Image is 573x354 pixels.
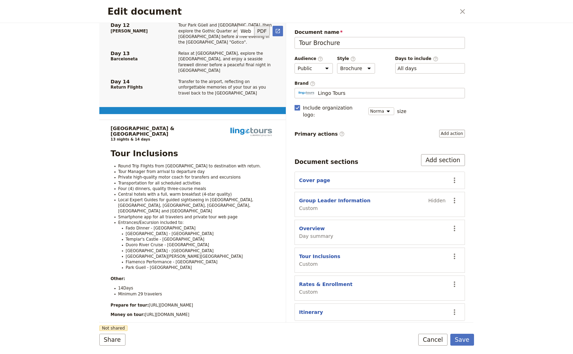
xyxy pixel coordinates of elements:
span: Document name [295,29,465,36]
span: Templar's Castle - [GEOGRAPHIC_DATA] [125,237,204,242]
span: Four (4) dinners, quality three-course meals [118,186,206,191]
select: Style​ [337,63,375,74]
span: Custom [299,205,370,212]
strong: Other: [110,277,125,281]
strong: Money on tour: [110,312,145,317]
span: Day 13 [110,51,163,56]
button: PDF [254,26,270,36]
button: Open full preview [273,26,283,36]
span: Park Guell - [GEOGRAPHIC_DATA] [125,265,192,270]
span: ​ [310,81,315,86]
strong: Prepare for tour: [110,303,148,307]
button: Close dialog [457,6,468,17]
span: Local Expert Guides for guided sightseeing in [GEOGRAPHIC_DATA], [GEOGRAPHIC_DATA], [GEOGRAPHIC_D... [118,197,254,213]
span: size [397,108,406,115]
span: Day 12 [110,22,163,28]
h1: [GEOGRAPHIC_DATA] & [GEOGRAPHIC_DATA] [110,126,216,137]
img: Lingo Tours logo [228,126,274,138]
span: Custom [299,261,340,268]
span: Minimum 29 travelers [118,292,162,296]
span: Style [337,56,375,62]
span: Entrances/Excursion included to: [118,220,183,225]
span: [URL][DOMAIN_NAME] [145,312,189,317]
span: ​ [433,56,438,61]
div: Transfer to the airport,​ reflecting on unforgettable memories of your tour as you travel back to... [163,73,274,96]
button: Tour Inclusions [299,253,340,260]
button: Web [237,26,254,36]
button: Actions [449,174,460,186]
span: Central hotels with a full, warm breakfast (4-star quality) [118,192,231,196]
span: Return Flights [110,84,163,90]
span: Custom [299,288,352,295]
span: Duoro River Cruise - [GEOGRAPHIC_DATA] [125,243,209,247]
span: Not shared [99,325,128,331]
span: Include organization logo : [303,104,364,118]
span: ​ [318,56,323,61]
button: Itinerary [299,309,323,316]
button: Add section [421,154,465,166]
button: Primary actions​ [439,130,465,137]
span: Brand [295,81,465,86]
select: size [368,107,394,115]
span: Round Trip Flights from [GEOGRAPHIC_DATA] to destination with return. [118,164,261,168]
span: Lingo Tours [318,90,345,97]
span: Hidden [428,197,446,204]
span: Tour Inclusions [110,149,178,158]
span: Smartphone app for all travelers and private tour web page [118,214,237,219]
button: Actions [449,278,460,290]
button: Actions [449,223,460,234]
button: Group Leader Information [299,197,370,204]
button: Days to include​Clear input [398,65,417,72]
button: Overview [299,225,325,232]
span: Flamenco Performance - [GEOGRAPHIC_DATA] [125,259,217,264]
span: 13 nights & 14 days [110,137,150,141]
span: ​ [339,131,345,137]
div: Tour Park Güell and [GEOGRAPHIC_DATA],​ then explore the Gothic Quarter and [GEOGRAPHIC_DATA] bef... [163,17,274,45]
span: ​ [350,56,356,61]
button: Cover page [299,177,330,184]
span: Primary actions [295,130,345,137]
div: Document sections [295,158,358,166]
button: Cancel [418,334,448,346]
button: Share [99,334,125,346]
select: Audience​ [295,63,333,74]
span: Day summary [299,233,333,240]
h2: Edit document [108,6,455,17]
span: Transportation for all scheduled activities [118,181,200,185]
button: Rates & Enrollment [299,281,352,288]
span: Tour Manager from arrival to departure day [118,169,204,174]
span: Private high-quality motor coach for transfers and excursions [118,175,240,180]
button: Actions [449,306,460,318]
span: Fado Dinner - [GEOGRAPHIC_DATA] [125,226,196,230]
button: Actions [449,250,460,262]
input: Document name [295,37,465,49]
span: [GEOGRAPHIC_DATA] - [GEOGRAPHIC_DATA] [125,248,213,253]
span: [URL][DOMAIN_NAME] [148,303,193,307]
span: [GEOGRAPHIC_DATA][PERSON_NAME][GEOGRAPHIC_DATA] [125,254,243,258]
span: 14Days [118,286,133,291]
span: Barceloneta [110,56,163,62]
span: Days to include [395,56,465,62]
button: Actions [449,195,460,206]
span: Day 14 [110,79,163,84]
span: Audience [295,56,333,62]
button: Save [450,334,474,346]
div: Relax at [GEOGRAPHIC_DATA],​ explore the [GEOGRAPHIC_DATA],​ and enjoy a seaside farewell dinner ... [163,45,274,73]
img: Profile [298,91,315,95]
span: [GEOGRAPHIC_DATA] - [GEOGRAPHIC_DATA] [125,231,213,236]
